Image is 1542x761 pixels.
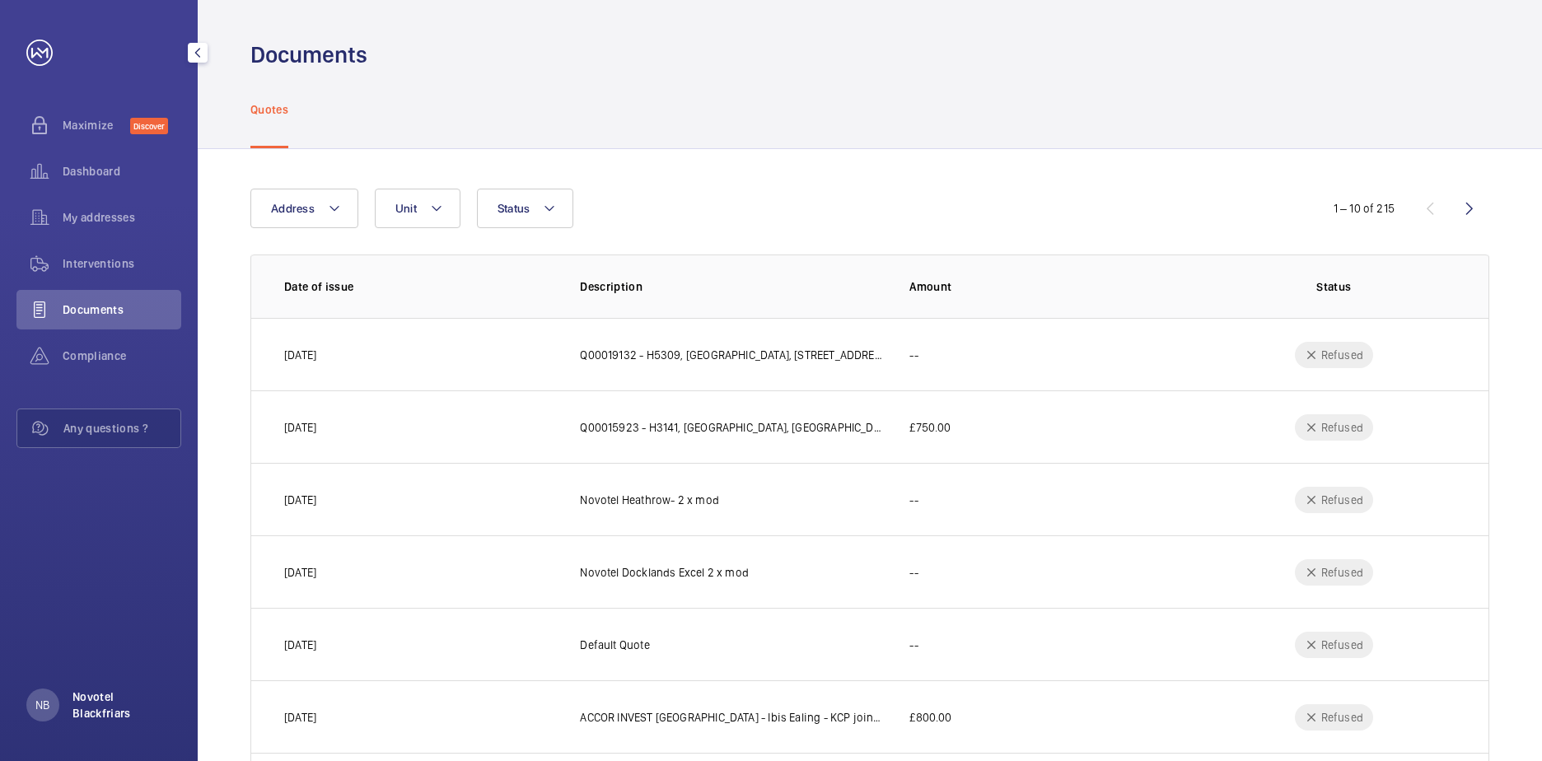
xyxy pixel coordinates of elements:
p: -- [909,347,918,363]
p: ACCOR INVEST [GEOGRAPHIC_DATA] - Ibis Ealing - KCP joint visit - [DATE] [580,709,883,726]
p: Novotel Docklands Excel 2 x mod [580,564,749,581]
p: Refused [1321,419,1363,436]
span: Compliance [63,348,181,364]
span: Unit [395,202,417,215]
p: [DATE] [284,637,316,653]
span: Any questions ? [63,420,180,437]
button: Unit [375,189,460,228]
p: -- [909,492,918,508]
p: Status [1213,278,1456,295]
span: Address [271,202,315,215]
p: Refused [1321,637,1363,653]
p: Description [580,278,883,295]
span: My addresses [63,209,181,226]
button: Address [250,189,358,228]
p: [DATE] [284,492,316,508]
p: £800.00 [909,709,951,726]
p: Novotel Heathrow- 2 x mod [580,492,719,508]
p: -- [909,564,918,581]
p: [DATE] [284,347,316,363]
p: Refused [1321,564,1363,581]
p: [DATE] [284,564,316,581]
p: Date of issue [284,278,554,295]
span: Maximize [63,117,130,133]
h1: Documents [250,40,367,70]
span: Status [498,202,530,215]
p: Refused [1321,492,1363,508]
p: £750.00 [909,419,951,436]
p: Default Quote [580,637,649,653]
p: Q00019132 - H5309, [GEOGRAPHIC_DATA], [STREET_ADDRESS] [580,347,883,363]
p: [DATE] [284,419,316,436]
div: 1 – 10 of 215 [1334,200,1395,217]
p: [DATE] [284,709,316,726]
p: NB [35,697,49,713]
span: Documents [63,301,181,318]
p: Quotes [250,101,288,118]
p: Q00015923 - H3141, [GEOGRAPHIC_DATA], [GEOGRAPHIC_DATA] - [GEOGRAPHIC_DATA] INVEST [GEOGRAPHIC_DA... [580,419,883,436]
p: Refused [1321,709,1363,726]
p: Refused [1321,347,1363,363]
button: Status [477,189,574,228]
span: Dashboard [63,163,181,180]
p: Amount [909,278,1185,295]
p: Novotel Blackfriars [72,689,171,721]
span: Discover [130,118,168,134]
p: -- [909,637,918,653]
span: Interventions [63,255,181,272]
